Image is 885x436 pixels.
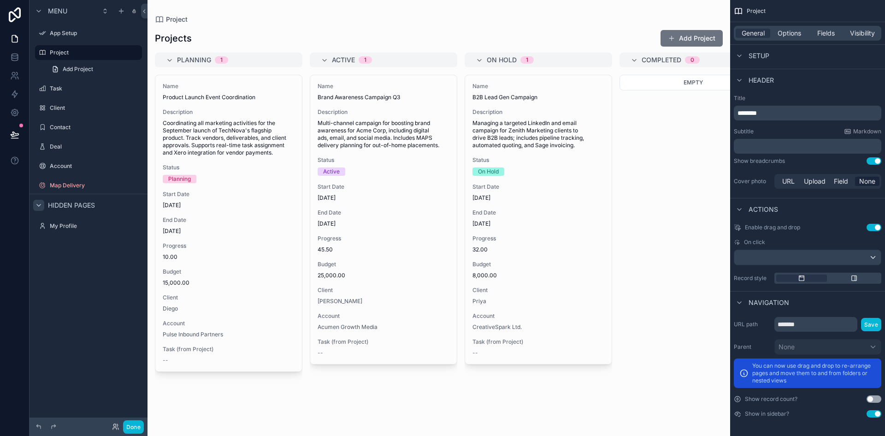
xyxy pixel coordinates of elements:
span: Header [749,76,774,85]
p: You can now use drag and drop to re-arrange pages and move them to and from folders or nested views [752,362,876,384]
label: Show record count? [745,395,797,403]
label: App Setup [50,30,140,37]
a: App Setup [35,26,142,41]
span: Actions [749,205,778,214]
span: Enable drag and drop [745,224,800,231]
a: Project [35,45,142,60]
span: Visibility [850,29,875,38]
label: Project [50,49,136,56]
label: My Profile [50,222,140,230]
label: Cover photo [734,178,771,185]
span: Upload [804,177,826,186]
span: On click [744,239,765,246]
label: Client [50,104,140,112]
label: Title [734,95,881,102]
a: Task [35,81,142,96]
a: My Profile [35,219,142,233]
label: Deal [50,143,140,150]
span: None [859,177,875,186]
label: Show in sidebar? [745,410,789,418]
div: scrollable content [734,106,881,120]
span: Project [747,7,766,15]
label: Account [50,162,140,170]
label: Parent [734,343,771,351]
button: Save [861,318,881,331]
span: Menu [48,6,67,16]
span: Navigation [749,298,789,307]
div: scrollable content [734,139,881,154]
a: Markdown [844,128,881,135]
label: Task [50,85,140,92]
a: Add Project [46,62,142,77]
label: Map Delivery [50,182,140,189]
span: Hidden pages [48,201,95,210]
a: Map Delivery [35,178,142,193]
span: URL [782,177,795,186]
span: Setup [749,51,769,60]
span: Options [778,29,801,38]
span: General [742,29,765,38]
span: Add Project [63,66,93,73]
a: Client [35,101,142,115]
button: Done [123,420,144,434]
span: Field [834,177,848,186]
div: Show breadcrumbs [734,157,785,165]
span: Markdown [853,128,881,135]
a: Deal [35,139,142,154]
label: URL path [734,321,771,328]
a: Contact [35,120,142,135]
a: Account [35,159,142,173]
span: None [779,342,795,352]
label: Contact [50,124,140,131]
label: Record style [734,275,771,282]
button: None [774,339,881,355]
span: Fields [817,29,835,38]
label: Subtitle [734,128,754,135]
